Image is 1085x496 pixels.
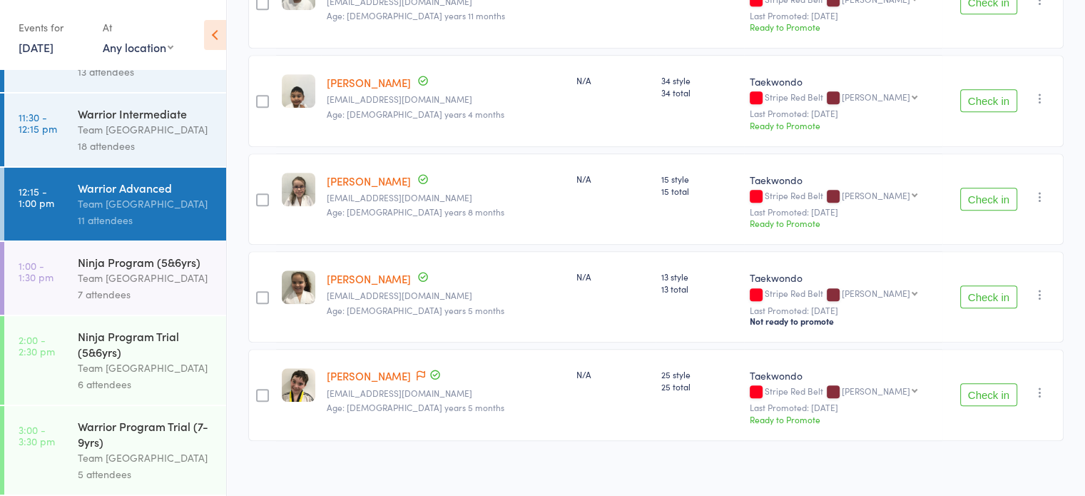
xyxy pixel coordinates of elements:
a: 3:00 -3:30 pmWarrior Program Trial (7-9yrs)Team [GEOGRAPHIC_DATA]5 attendees [4,406,226,495]
div: Taekwondo [750,173,937,187]
span: 34 total [661,86,738,98]
div: Team [GEOGRAPHIC_DATA] [78,196,214,212]
time: 12:15 - 1:00 pm [19,186,54,208]
div: N/A [576,74,650,86]
div: N/A [576,173,650,185]
small: Last Promoted: [DATE] [750,403,937,413]
div: [PERSON_NAME] [842,386,910,395]
div: Any location [103,39,173,55]
div: Stripe Red Belt [750,288,937,300]
div: At [103,16,173,39]
div: Warrior Advanced [78,180,214,196]
a: 11:30 -12:15 pmWarrior IntermediateTeam [GEOGRAPHIC_DATA]18 attendees [4,93,226,166]
span: Age: [DEMOGRAPHIC_DATA] years 5 months [327,401,504,413]
div: 7 attendees [78,286,214,303]
span: Age: [DEMOGRAPHIC_DATA] years 4 months [327,108,504,120]
div: [PERSON_NAME] [842,191,910,200]
small: Last Promoted: [DATE] [750,11,937,21]
time: 1:00 - 1:30 pm [19,260,54,283]
div: N/A [576,368,650,380]
span: 25 style [661,368,738,380]
div: Taekwondo [750,368,937,383]
div: Stripe Red Belt [750,191,937,203]
a: 12:15 -1:00 pmWarrior AdvancedTeam [GEOGRAPHIC_DATA]11 attendees [4,168,226,241]
div: Team [GEOGRAPHIC_DATA] [78,121,214,138]
div: 11 attendees [78,212,214,228]
button: Check in [960,89,1017,112]
div: Stripe Red Belt [750,386,937,398]
div: 13 attendees [78,64,214,80]
a: [PERSON_NAME] [327,271,411,286]
small: pramalisk@yahoo.com.au [327,94,565,104]
small: Last Promoted: [DATE] [750,108,937,118]
div: Warrior Intermediate [78,106,214,121]
span: 15 style [661,173,738,185]
div: N/A [576,270,650,283]
button: Check in [960,383,1017,406]
span: 15 total [661,185,738,197]
div: Ready to Promote [750,119,937,131]
time: 2:00 - 2:30 pm [19,334,55,357]
small: Last Promoted: [DATE] [750,207,937,217]
div: Warrior Program Trial (7-9yrs) [78,418,214,450]
div: Ready to Promote [750,413,937,425]
span: Age: [DEMOGRAPHIC_DATA] years 11 months [327,9,505,21]
div: Ready to Promote [750,21,937,33]
span: 25 total [661,380,738,393]
div: Stripe Red Belt [750,92,937,104]
span: Age: [DEMOGRAPHIC_DATA] years 5 months [327,304,504,316]
span: 13 total [661,283,738,295]
a: 2:00 -2:30 pmNinja Program Trial (5&6yrs)Team [GEOGRAPHIC_DATA]6 attendees [4,316,226,405]
small: cameronj25a@gmail.com [327,193,565,203]
span: 34 style [661,74,738,86]
div: Team [GEOGRAPHIC_DATA] [78,450,214,466]
a: [PERSON_NAME] [327,173,411,188]
div: 18 attendees [78,138,214,154]
span: Age: [DEMOGRAPHIC_DATA] years 8 months [327,206,504,218]
img: image1669419634.png [282,173,315,206]
small: Last Promoted: [DATE] [750,305,937,315]
div: Events for [19,16,88,39]
div: Ninja Program Trial (5&6yrs) [78,328,214,360]
div: Ninja Program (5&6yrs) [78,254,214,270]
div: 6 attendees [78,376,214,393]
div: 5 attendees [78,466,214,482]
img: image1653087552.png [282,270,315,304]
a: [PERSON_NAME] [327,75,411,90]
div: Taekwondo [750,74,937,88]
small: catherinehamishangus@gmail.com [327,388,565,398]
time: 11:30 - 12:15 pm [19,111,57,134]
time: 3:00 - 3:30 pm [19,424,55,447]
a: 1:00 -1:30 pmNinja Program (5&6yrs)Team [GEOGRAPHIC_DATA]7 attendees [4,242,226,315]
div: Team [GEOGRAPHIC_DATA] [78,270,214,286]
img: image1558740271.png [282,74,315,108]
span: 13 style [661,270,738,283]
div: Not ready to promote [750,315,937,327]
a: [PERSON_NAME] [327,368,411,383]
div: [PERSON_NAME] [842,288,910,298]
button: Check in [960,188,1017,211]
button: Check in [960,285,1017,308]
div: Taekwondo [750,270,937,285]
div: Team [GEOGRAPHIC_DATA] [78,360,214,376]
img: image1721718872.png [282,368,315,402]
div: Ready to Promote [750,217,937,229]
div: [PERSON_NAME] [842,92,910,101]
a: [DATE] [19,39,54,55]
small: danibroek@gmail.com [327,290,565,300]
